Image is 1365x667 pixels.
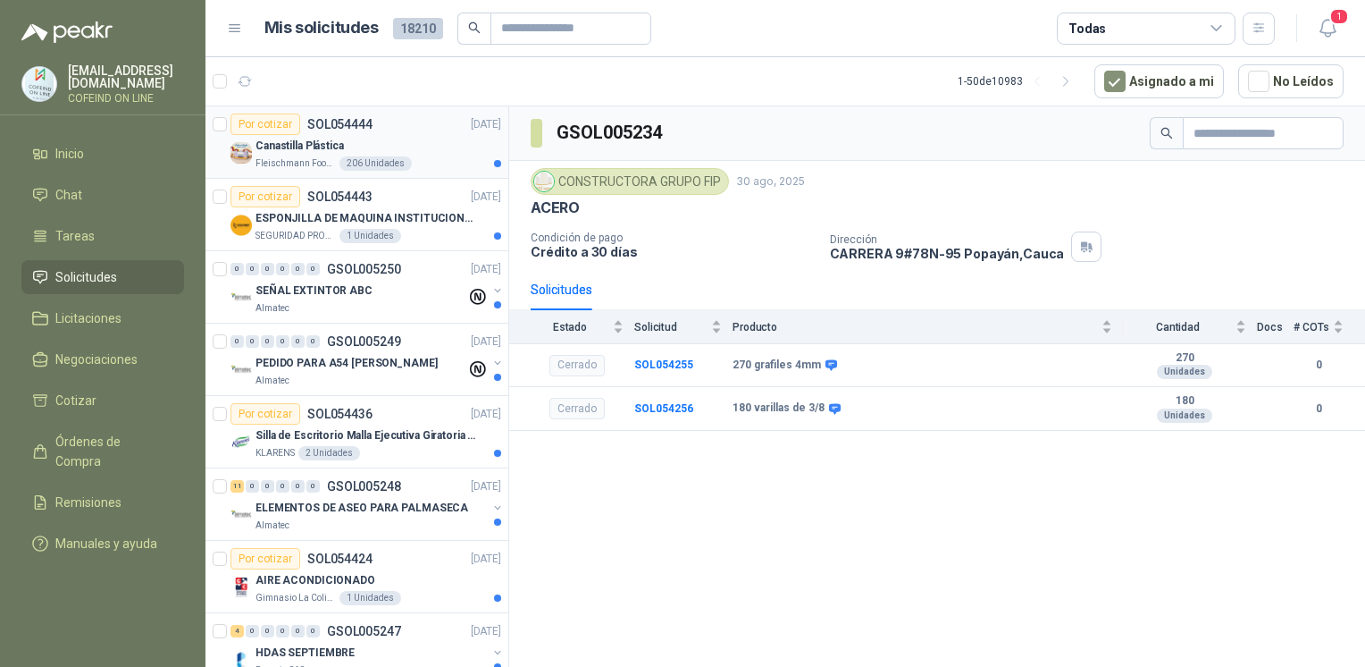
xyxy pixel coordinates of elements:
[55,226,95,246] span: Tareas
[1123,321,1232,333] span: Cantidad
[261,625,274,637] div: 0
[471,551,501,568] p: [DATE]
[327,263,401,275] p: GSOL005250
[634,402,693,415] a: SOL054256
[468,21,481,34] span: search
[255,229,336,243] p: SEGURIDAD PROVISER LTDA
[230,186,300,207] div: Por cotizar
[255,519,289,533] p: Almatec
[21,301,184,335] a: Licitaciones
[21,342,184,376] a: Negociaciones
[68,64,184,89] p: [EMAIL_ADDRESS][DOMAIN_NAME]
[230,625,244,637] div: 4
[230,287,252,308] img: Company Logo
[21,137,184,171] a: Inicio
[55,144,84,164] span: Inicio
[1160,127,1173,139] span: search
[306,625,320,637] div: 0
[307,553,373,565] p: SOL054424
[255,500,468,517] p: ELEMENTOS DE ASEO PARA PALMASECA
[1311,13,1344,45] button: 1
[307,190,373,203] p: SOL054443
[471,406,501,423] p: [DATE]
[298,446,360,460] div: 2 Unidades
[471,261,501,278] p: [DATE]
[230,548,300,570] div: Por cotizar
[531,168,729,195] div: CONSTRUCTORA GRUPO FIP
[393,18,443,39] span: 18210
[55,308,121,328] span: Licitaciones
[958,67,1080,96] div: 1 - 50 de 10983
[255,283,373,300] p: SEÑAL EXTINTOR ABC
[471,189,501,206] p: [DATE]
[1123,310,1257,343] th: Cantidad
[22,67,56,101] img: Company Logo
[55,391,96,410] span: Cotizar
[68,93,184,104] p: COFEIND ON LINE
[291,263,305,275] div: 0
[205,396,508,469] a: Por cotizarSOL054436[DATE] Company LogoSilla de Escritorio Malla Ejecutiva Giratoria Cromada con ...
[531,232,816,244] p: Condición de pago
[255,355,438,372] p: PEDIDO PARA A54 [PERSON_NAME]
[736,173,805,190] p: 30 ago, 2025
[230,215,252,236] img: Company Logo
[327,335,401,348] p: GSOL005249
[291,625,305,637] div: 0
[255,374,289,388] p: Almatec
[55,534,157,553] span: Manuales y ayuda
[230,432,252,453] img: Company Logo
[255,572,375,589] p: AIRE ACONDICIONADO
[276,335,289,348] div: 0
[21,384,184,418] a: Cotizar
[509,310,634,343] th: Estado
[246,263,259,275] div: 0
[230,114,300,135] div: Por cotizar
[230,504,252,526] img: Company Logo
[261,335,274,348] div: 0
[21,21,113,43] img: Logo peakr
[21,219,184,253] a: Tareas
[255,210,478,227] p: ESPONJILLA DE MAQUINA INSTITUCIONAL-NEGRA X 12 UNIDADES
[230,480,244,493] div: 11
[307,408,373,420] p: SOL054436
[246,335,259,348] div: 0
[339,591,401,605] div: 1 Unidades
[276,625,289,637] div: 0
[634,310,733,343] th: Solicitud
[339,229,401,243] div: 1 Unidades
[261,480,274,493] div: 0
[246,625,259,637] div: 0
[230,331,505,388] a: 0 0 0 0 0 0 GSOL005249[DATE] Company LogoPEDIDO PARA A54 [PERSON_NAME]Almatec
[557,119,665,147] h3: GSOL005234
[733,401,825,416] b: 180 varillas de 3/8
[339,156,412,171] div: 206 Unidades
[55,493,121,512] span: Remisiones
[255,645,355,662] p: HDAS SEPTIEMBRE
[306,335,320,348] div: 0
[230,359,252,381] img: Company Logo
[205,179,508,251] a: Por cotizarSOL054443[DATE] Company LogoESPONJILLA DE MAQUINA INSTITUCIONAL-NEGRA X 12 UNIDADESSEG...
[1294,401,1344,418] b: 0
[205,541,508,613] a: Por cotizarSOL054424[DATE] Company LogoAIRE ACONDICIONADOGimnasio La Colina1 Unidades
[55,185,82,205] span: Chat
[1238,64,1344,98] button: No Leídos
[1157,365,1212,379] div: Unidades
[21,485,184,519] a: Remisiones
[471,333,501,350] p: [DATE]
[634,359,693,371] b: SOL054255
[230,142,252,164] img: Company Logo
[1294,310,1365,343] th: # COTs
[230,476,505,533] a: 11 0 0 0 0 0 GSOL005248[DATE] Company LogoELEMENTOS DE ASEO PARA PALMASECAAlmatec
[471,623,501,640] p: [DATE]
[246,480,259,493] div: 0
[830,233,1065,246] p: Dirección
[471,478,501,495] p: [DATE]
[1068,19,1106,38] div: Todas
[21,527,184,561] a: Manuales y ayuda
[55,267,117,287] span: Solicitudes
[733,359,821,373] b: 270 grafiles 4mm
[291,335,305,348] div: 0
[531,244,816,259] p: Crédito a 30 días
[634,321,708,333] span: Solicitud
